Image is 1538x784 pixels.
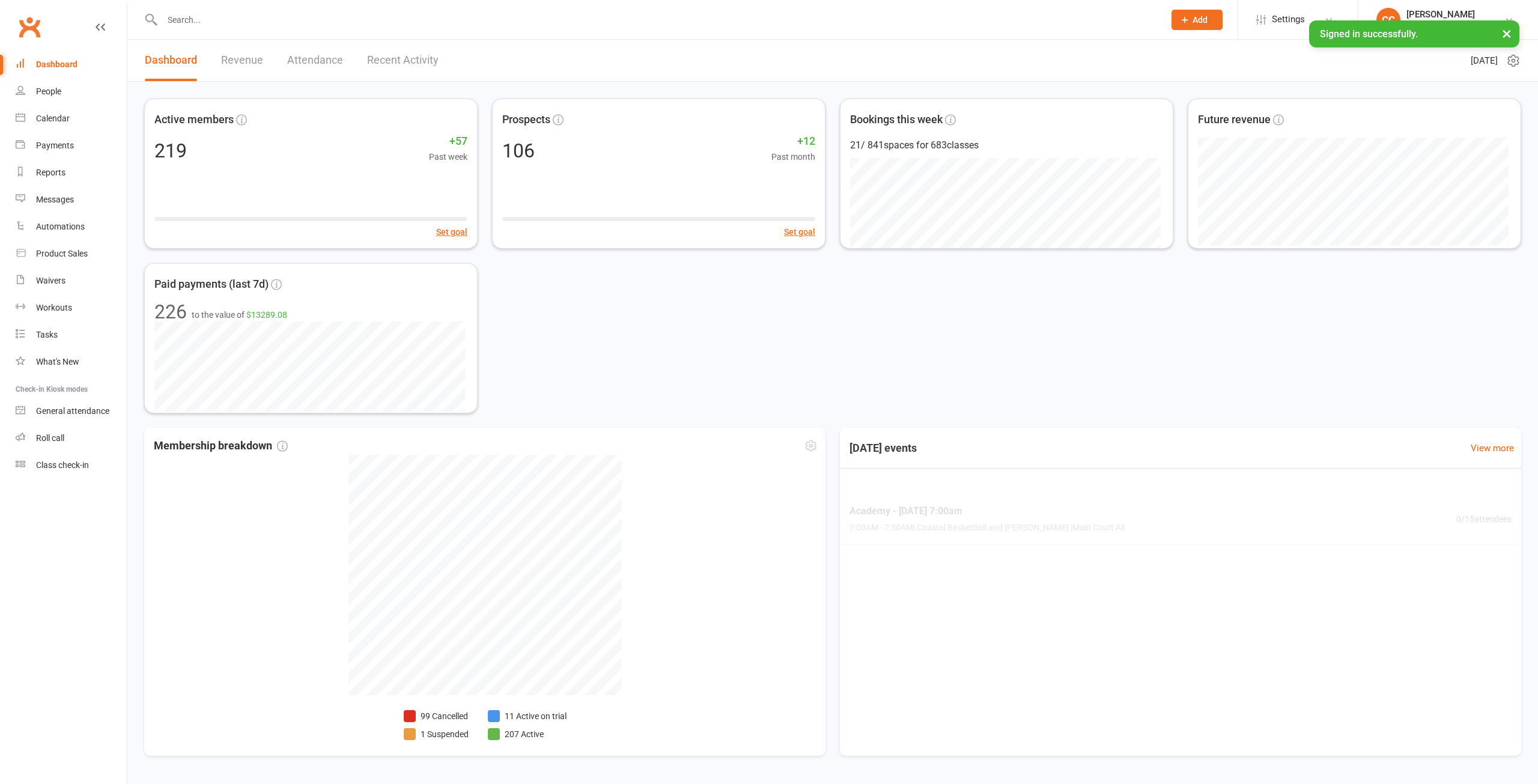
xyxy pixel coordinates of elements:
[36,168,65,177] div: Reports
[16,267,127,294] a: Waivers
[488,710,567,723] li: 11 Active on trial
[1471,53,1498,68] span: [DATE]
[36,406,109,416] div: General attendance
[192,308,287,321] span: to the value of
[16,78,127,105] a: People
[36,87,61,96] div: People
[771,133,815,150] span: +12
[16,186,127,213] a: Messages
[16,51,127,78] a: Dashboard
[850,111,943,129] span: Bookings this week
[36,460,89,470] div: Class check-in
[16,240,127,267] a: Product Sales
[1456,512,1512,526] span: 0 / 15 attendees
[488,728,567,741] li: 207 Active
[246,310,287,320] span: $13289.08
[850,503,1125,519] span: Academy - [DATE] 7:00am
[36,276,65,285] div: Waivers
[154,437,288,455] span: Membership breakdown
[502,141,535,160] div: 106
[154,111,234,129] span: Active members
[36,249,88,258] div: Product Sales
[429,150,467,163] span: Past week
[429,133,467,150] span: +57
[16,213,127,240] a: Automations
[16,321,127,348] a: Tasks
[154,302,187,321] div: 226
[16,348,127,375] a: What's New
[36,114,70,123] div: Calendar
[1272,6,1305,33] span: Settings
[784,225,815,239] button: Set goal
[404,710,469,723] li: 99 Cancelled
[1496,20,1518,46] button: ×
[1406,20,1476,31] div: Coastal Basketball
[502,111,550,129] span: Prospects
[1376,8,1400,32] div: CC
[840,437,926,459] h3: [DATE] events
[36,433,64,443] div: Roll call
[1320,28,1418,40] span: Signed in successfully.
[16,452,127,479] a: Class kiosk mode
[1172,10,1223,30] button: Add
[1406,9,1476,20] div: [PERSON_NAME]
[16,105,127,132] a: Calendar
[436,225,467,239] button: Set goal
[850,138,1163,153] div: 21 / 841 spaces for 683 classes
[36,195,74,204] div: Messages
[14,12,44,42] a: Clubworx
[154,141,187,160] div: 219
[221,40,263,81] a: Revenue
[159,11,1156,28] input: Search...
[154,276,269,293] span: Paid payments (last 7d)
[36,141,74,150] div: Payments
[16,294,127,321] a: Workouts
[36,330,58,339] div: Tasks
[145,40,197,81] a: Dashboard
[16,398,127,425] a: General attendance kiosk mode
[36,59,78,69] div: Dashboard
[287,40,343,81] a: Attendance
[16,132,127,159] a: Payments
[1193,15,1208,25] span: Add
[36,222,85,231] div: Automations
[1198,111,1271,129] span: Future revenue
[367,40,439,81] a: Recent Activity
[1471,441,1514,455] a: View more
[404,728,469,741] li: 1 Suspended
[771,150,815,163] span: Past month
[16,159,127,186] a: Reports
[850,521,1125,535] span: 7:00AM - 7:50AM | Coastal Basketball and [PERSON_NAME] | Main Court All
[36,357,79,366] div: What's New
[16,425,127,452] a: Roll call
[36,303,72,312] div: Workouts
